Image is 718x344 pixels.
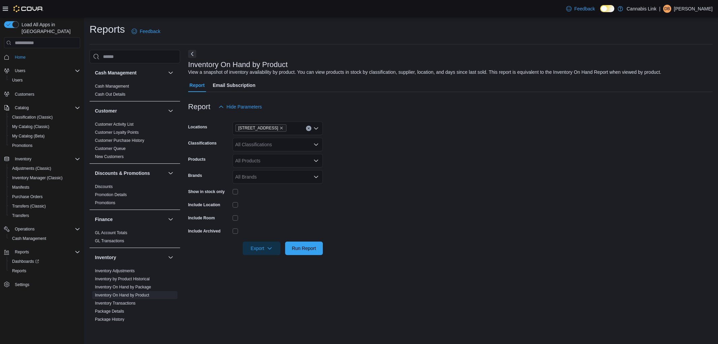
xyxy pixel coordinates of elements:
span: Inventory Manager (Classic) [12,175,63,181]
a: Promotion Details [95,192,127,197]
span: My Catalog (Classic) [12,124,49,129]
span: Operations [15,226,35,232]
button: Purchase Orders [7,192,83,201]
h3: Discounts & Promotions [95,170,150,177]
button: Discounts & Promotions [167,169,175,177]
span: Email Subscription [213,79,255,92]
span: Inventory [15,156,31,162]
a: Purchase Orders [9,193,45,201]
button: Transfers [7,211,83,220]
button: Reports [1,247,83,257]
h1: Reports [90,23,125,36]
span: Inventory by Product Historical [95,276,150,282]
h3: Report [188,103,210,111]
span: Catalog [12,104,80,112]
span: Home [15,55,26,60]
button: Open list of options [313,126,319,131]
span: Inventory Transactions [95,301,136,306]
a: Feedback [129,25,163,38]
button: Users [1,66,83,75]
span: Users [12,67,80,75]
div: Discounts & Promotions [90,183,180,210]
a: Inventory On Hand by Package [95,285,151,289]
a: Customer Queue [95,146,126,151]
a: GL Account Totals [95,230,127,235]
div: Finance [90,229,180,248]
a: Customer Loyalty Points [95,130,139,135]
a: Inventory Adjustments [95,269,135,273]
button: Next [188,50,196,58]
img: Cova [13,5,43,12]
a: Cash Management [9,234,49,243]
span: Customers [15,92,34,97]
a: GL Transactions [95,239,124,243]
button: Cash Management [7,234,83,243]
span: 1295 Highbury Ave N [235,124,287,132]
span: DB [664,5,670,13]
button: Inventory [1,154,83,164]
a: Users [9,76,25,84]
span: GL Transactions [95,238,124,244]
input: Dark Mode [600,5,614,12]
a: New Customers [95,154,124,159]
button: Catalog [12,104,31,112]
span: Classification (Classic) [9,113,80,121]
span: Customers [12,90,80,98]
button: Open list of options [313,142,319,147]
span: Dashboards [12,259,39,264]
div: View a snapshot of inventory availability by product. You can view products in stock by classific... [188,69,661,76]
button: Customers [1,89,83,99]
span: Inventory On Hand by Product [95,292,149,298]
span: Promotions [12,143,33,148]
button: My Catalog (Beta) [7,131,83,141]
span: Settings [12,280,80,289]
a: Inventory On Hand by Product [95,293,149,298]
button: Export [243,242,280,255]
label: Include Location [188,202,220,208]
span: Settings [15,282,29,287]
button: Open list of options [313,174,319,180]
button: Promotions [7,141,83,150]
button: Cash Management [167,69,175,77]
nav: Complex example [4,50,80,307]
button: Inventory [167,253,175,261]
span: My Catalog (Beta) [9,132,80,140]
a: Cash Management [95,84,129,89]
div: Customer [90,120,180,163]
span: Users [12,77,23,83]
button: Adjustments (Classic) [7,164,83,173]
a: Adjustments (Classic) [9,164,54,173]
button: Reports [12,248,32,256]
button: Manifests [7,183,83,192]
span: Transfers (Classic) [12,204,46,209]
a: My Catalog (Classic) [9,123,52,131]
span: Discounts [95,184,113,189]
label: Products [188,157,206,162]
span: Load All Apps in [GEOGRAPHIC_DATA] [19,21,80,35]
span: My Catalog (Classic) [9,123,80,131]
a: Reports [9,267,29,275]
a: Inventory Transactions [95,301,136,306]
a: Package Details [95,309,124,314]
span: Promotions [95,200,115,206]
button: Home [1,52,83,62]
label: Locations [188,124,207,130]
span: Report [190,79,205,92]
h3: Customer [95,107,117,114]
a: Inventory by Product Historical [95,277,150,281]
span: Reports [9,267,80,275]
button: Customer [95,107,165,114]
button: Users [7,75,83,85]
a: Manifests [9,183,32,191]
span: Inventory On Hand by Package [95,284,151,290]
button: Operations [1,224,83,234]
a: Classification (Classic) [9,113,56,121]
button: Customer [167,107,175,115]
a: Dashboards [9,257,42,265]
